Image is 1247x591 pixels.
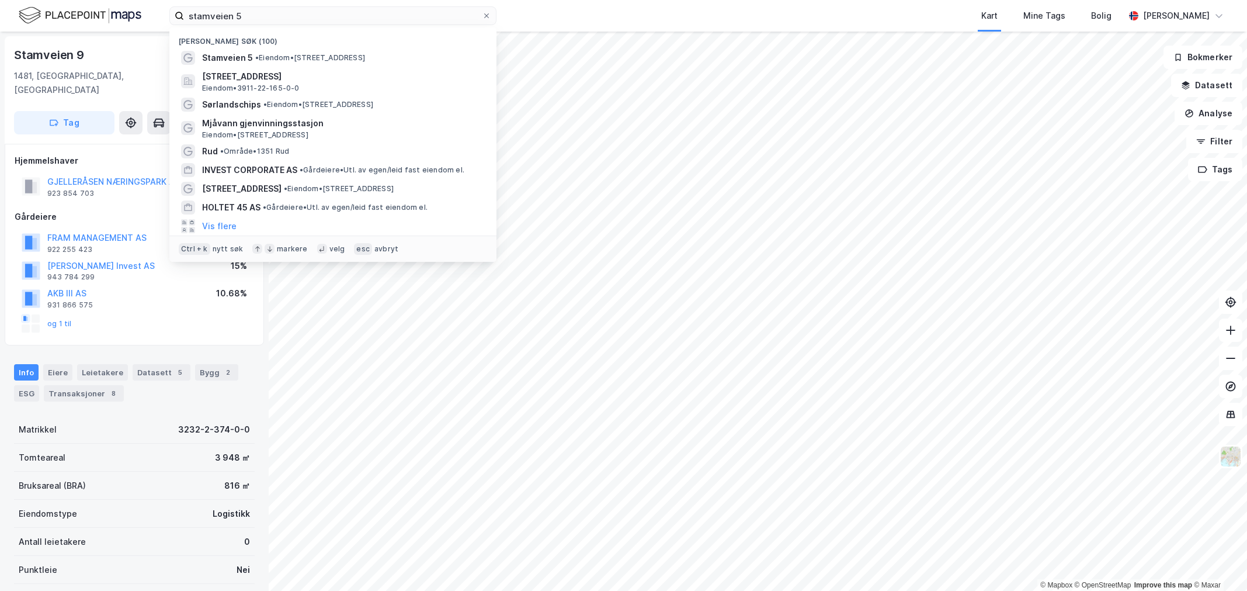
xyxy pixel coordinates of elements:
[1189,535,1247,591] iframe: Chat Widget
[215,451,250,465] div: 3 948 ㎡
[184,7,482,25] input: Søk på adresse, matrikkel, gårdeiere, leietakere eller personer
[354,243,372,255] div: esc
[14,111,114,134] button: Tag
[1171,74,1242,97] button: Datasett
[1075,581,1131,589] a: OpenStreetMap
[255,53,259,62] span: •
[202,98,261,112] span: Sørlandschips
[202,201,260,215] span: HOLTET 45 AS
[195,364,238,381] div: Bygg
[222,367,234,378] div: 2
[263,203,266,212] span: •
[220,147,289,156] span: Område • 1351 Rud
[19,423,57,437] div: Matrikkel
[300,165,303,174] span: •
[1188,158,1242,181] button: Tags
[224,479,250,493] div: 816 ㎡
[255,53,365,63] span: Eiendom • [STREET_ADDRESS]
[244,535,250,549] div: 0
[1143,9,1210,23] div: [PERSON_NAME]
[47,300,93,310] div: 931 866 575
[14,364,39,381] div: Info
[202,116,482,130] span: Mjåvann gjenvinningsstasjon
[15,210,254,224] div: Gårdeiere
[213,507,250,521] div: Logistikk
[133,364,190,381] div: Datasett
[1175,102,1242,125] button: Analyse
[19,451,65,465] div: Tomteareal
[1163,46,1242,69] button: Bokmerker
[374,244,398,254] div: avbryt
[329,244,345,254] div: velg
[179,243,210,255] div: Ctrl + k
[263,100,267,109] span: •
[202,51,253,65] span: Stamveien 5
[213,244,244,254] div: nytt søk
[14,385,39,402] div: ESG
[19,5,141,26] img: logo.f888ab2527a4732fd821a326f86c7f29.svg
[178,423,250,437] div: 3232-2-374-0-0
[237,563,250,577] div: Nei
[202,144,218,158] span: Rud
[202,219,237,233] button: Vis flere
[47,272,95,282] div: 943 784 299
[19,507,77,521] div: Eiendomstype
[1220,445,1242,468] img: Z
[47,189,94,198] div: 923 854 703
[202,70,482,84] span: [STREET_ADDRESS]
[981,9,998,23] div: Kart
[1189,535,1247,591] div: Kontrollprogram for chat
[1134,581,1192,589] a: Improve this map
[44,385,124,402] div: Transaksjoner
[169,27,496,49] div: [PERSON_NAME] søk (100)
[202,84,300,93] span: Eiendom • 3911-22-165-0-0
[14,69,197,97] div: 1481, [GEOGRAPHIC_DATA], [GEOGRAPHIC_DATA]
[202,182,282,196] span: [STREET_ADDRESS]
[220,147,224,155] span: •
[1091,9,1111,23] div: Bolig
[14,46,86,64] div: Stamveien 9
[19,535,86,549] div: Antall leietakere
[77,364,128,381] div: Leietakere
[19,479,86,493] div: Bruksareal (BRA)
[1023,9,1065,23] div: Mine Tags
[174,367,186,378] div: 5
[1186,130,1242,153] button: Filter
[1040,581,1072,589] a: Mapbox
[284,184,394,193] span: Eiendom • [STREET_ADDRESS]
[43,364,72,381] div: Eiere
[216,286,247,300] div: 10.68%
[231,259,247,273] div: 15%
[284,184,287,193] span: •
[107,388,119,399] div: 8
[277,244,307,254] div: markere
[19,563,57,577] div: Punktleie
[202,130,308,140] span: Eiendom • [STREET_ADDRESS]
[47,245,92,254] div: 922 255 423
[263,100,373,109] span: Eiendom • [STREET_ADDRESS]
[202,163,297,177] span: INVEST CORPORATE AS
[263,203,428,212] span: Gårdeiere • Utl. av egen/leid fast eiendom el.
[300,165,464,175] span: Gårdeiere • Utl. av egen/leid fast eiendom el.
[15,154,254,168] div: Hjemmelshaver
